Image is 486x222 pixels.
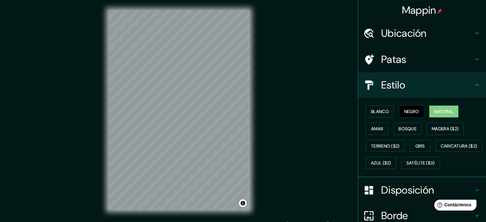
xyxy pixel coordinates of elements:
[410,140,430,152] button: Gris
[381,27,427,40] font: Ubicación
[381,183,434,197] font: Disposición
[358,47,486,72] div: Patas
[415,143,425,149] font: Gris
[436,140,482,152] button: Caricatura ($2)
[406,160,435,166] font: Satélite ($3)
[437,9,442,14] img: pin-icon.png
[371,109,389,114] font: Blanco
[371,143,400,149] font: Terreno ($2)
[429,105,459,118] button: Natural
[404,109,419,114] font: Negro
[381,78,405,92] font: Estilo
[441,143,477,149] font: Caricatura ($2)
[399,105,424,118] button: Negro
[398,126,416,132] font: Bosque
[366,157,396,169] button: Azul ($2)
[366,123,388,135] button: Amar
[108,10,250,210] canvas: Mapa
[432,126,459,132] font: Madera ($2)
[371,160,391,166] font: Azul ($2)
[381,53,406,66] font: Patas
[429,197,479,215] iframe: Lanzador de widgets de ayuda
[371,126,383,132] font: Amar
[402,4,436,17] font: Mappin
[358,20,486,46] div: Ubicación
[434,109,453,114] font: Natural
[358,177,486,203] div: Disposición
[401,157,440,169] button: Satélite ($3)
[366,105,394,118] button: Blanco
[239,199,247,207] button: Activar o desactivar atribución
[366,140,405,152] button: Terreno ($2)
[393,123,421,135] button: Bosque
[358,72,486,98] div: Estilo
[427,123,464,135] button: Madera ($2)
